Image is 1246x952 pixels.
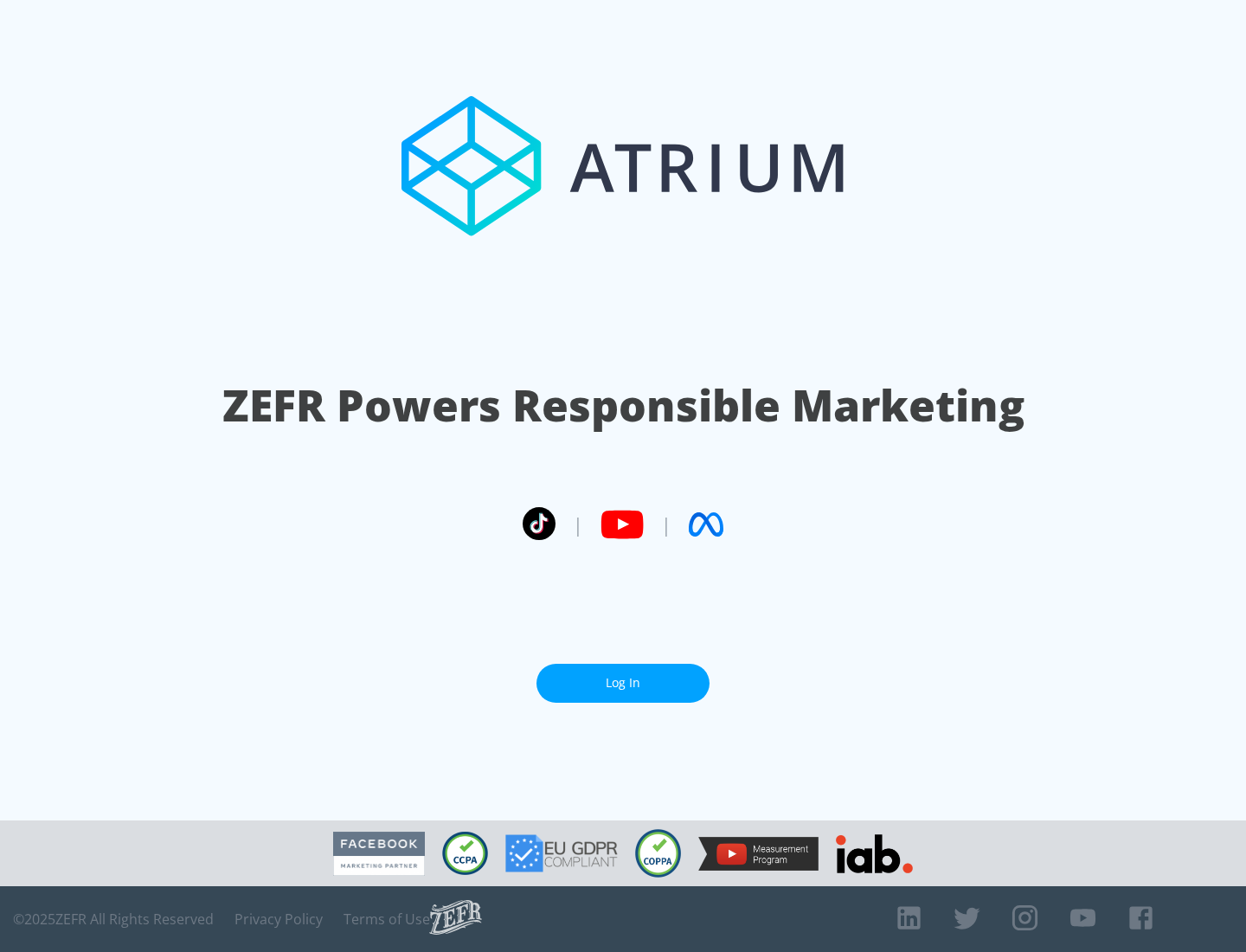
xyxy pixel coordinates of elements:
h1: ZEFR Powers Responsible Marketing [222,376,1024,435]
a: Privacy Policy [234,910,323,928]
a: Terms of Use [344,910,430,928]
span: | [661,511,671,537]
img: GDPR Compliant [505,834,618,872]
img: IAB [836,834,913,873]
a: Log In [536,664,710,703]
img: COPPA Compliant [635,829,681,878]
span: © 2025 ZEFR All Rights Reserved [13,910,214,928]
img: CCPA Compliant [442,832,488,875]
span: | [573,511,583,537]
img: Facebook Marketing Partner [333,832,425,876]
img: YouTube Measurement Program [698,837,819,871]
